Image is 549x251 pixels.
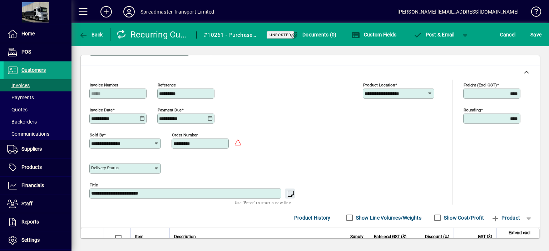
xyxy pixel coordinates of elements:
[294,212,331,224] span: Product History
[235,199,291,207] mat-hint: Use 'Enter' to start a new line
[350,233,363,241] span: Supply
[7,107,28,112] span: Quotes
[491,212,520,224] span: Product
[7,95,34,100] span: Payments
[90,182,98,187] mat-label: Title
[172,132,198,137] mat-label: Order number
[4,159,71,176] a: Products
[4,140,71,158] a: Suppliers
[21,219,39,225] span: Reports
[425,233,449,241] span: Discount (%)
[488,211,524,224] button: Product
[204,29,257,41] div: #10261 - Purchase Order # OJ1622174
[464,107,481,112] mat-label: Rounding
[4,213,71,231] a: Reports
[21,182,44,188] span: Financials
[90,107,113,112] mat-label: Invoice date
[21,31,35,36] span: Home
[21,164,42,170] span: Products
[500,29,516,40] span: Cancel
[158,107,182,112] mat-label: Payment due
[291,211,333,224] button: Product History
[478,233,492,241] span: GST ($)
[363,82,395,87] mat-label: Product location
[498,28,518,41] button: Cancel
[21,146,42,152] span: Suppliers
[7,131,49,137] span: Communications
[530,32,533,37] span: S
[91,165,119,170] mat-label: Delivery status
[7,119,37,125] span: Backorders
[77,28,105,41] button: Back
[410,28,458,41] button: Post & Email
[4,104,71,116] a: Quotes
[79,32,103,37] span: Back
[174,233,196,241] span: Description
[4,116,71,128] a: Backorders
[140,6,214,17] div: Spreadmaster Transport Limited
[90,132,104,137] mat-label: Sold by
[95,5,118,18] button: Add
[116,29,189,40] div: Recurring Customer Invoice
[158,82,176,87] mat-label: Reference
[351,32,396,37] span: Custom Fields
[526,1,540,25] a: Knowledge Base
[355,214,421,221] label: Show Line Volumes/Weights
[4,43,71,61] a: POS
[4,91,71,104] a: Payments
[21,201,33,206] span: Staff
[21,67,46,73] span: Customers
[4,177,71,195] a: Financials
[442,214,484,221] label: Show Cost/Profit
[4,128,71,140] a: Communications
[350,28,398,41] button: Custom Fields
[21,49,31,55] span: POS
[530,29,541,40] span: ave
[288,28,338,41] button: Documents (0)
[90,82,118,87] mat-label: Invoice number
[464,82,497,87] mat-label: Freight (excl GST)
[290,32,337,37] span: Documents (0)
[374,233,406,241] span: Rate excl GST ($)
[4,25,71,43] a: Home
[529,28,543,41] button: Save
[71,28,111,41] app-page-header-button: Back
[21,237,40,243] span: Settings
[413,32,455,37] span: ost & Email
[4,231,71,249] a: Settings
[118,5,140,18] button: Profile
[397,6,519,17] div: [PERSON_NAME] [EMAIL_ADDRESS][DOMAIN_NAME]
[135,233,144,241] span: Item
[426,32,429,37] span: P
[4,79,71,91] a: Invoices
[4,195,71,213] a: Staff
[7,82,30,88] span: Invoices
[269,32,291,37] span: Unposted
[501,229,530,245] span: Extend excl GST ($)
